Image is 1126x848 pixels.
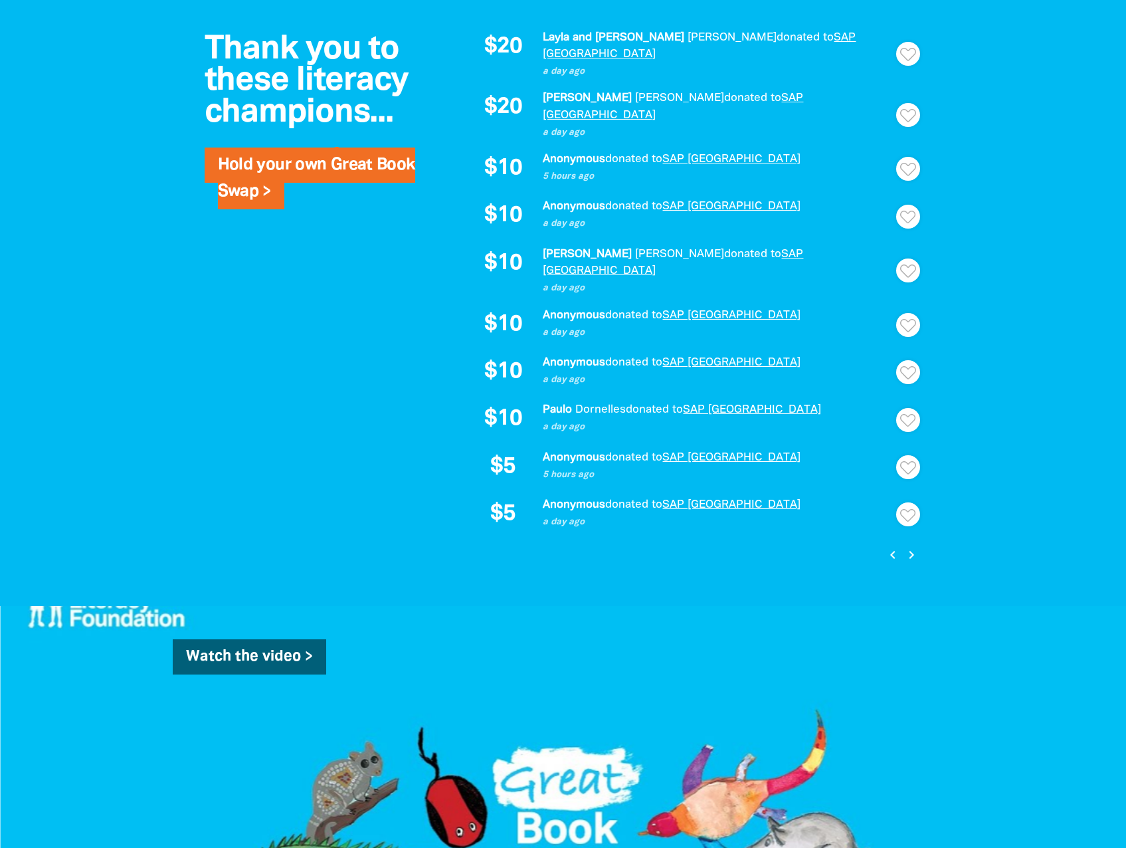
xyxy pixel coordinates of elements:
a: SAP [GEOGRAPHIC_DATA] [683,405,821,415]
div: Donation stream [470,29,908,554]
p: a day ago [543,65,891,78]
em: [PERSON_NAME] [635,93,724,103]
p: 5 hours ago [543,469,891,482]
em: Dornelles [575,405,626,415]
a: SAP [GEOGRAPHIC_DATA] [662,310,800,320]
em: [PERSON_NAME] [635,249,724,259]
i: chevron_left [885,547,901,563]
span: $5 [490,456,516,478]
span: donated to [605,358,662,368]
button: Next page [901,546,919,564]
em: Anonymous [543,453,605,463]
span: donated to [605,310,662,320]
a: SAP [GEOGRAPHIC_DATA] [662,453,800,463]
a: SAP [GEOGRAPHIC_DATA] [662,500,800,510]
span: $10 [484,253,522,275]
em: Anonymous [543,201,605,211]
span: donated to [777,33,834,43]
span: $10 [484,205,522,227]
span: donated to [724,93,781,103]
p: a day ago [543,373,891,387]
p: a day ago [543,326,891,340]
span: Thank you to these literacy champions... [205,34,409,128]
a: Watch the video > [173,639,326,675]
p: a day ago [543,282,891,295]
a: SAP [GEOGRAPHIC_DATA] [543,93,803,120]
em: Layla and [PERSON_NAME] [543,33,684,43]
span: donated to [605,154,662,164]
a: Hold your own Great Book Swap > [218,158,415,199]
em: [PERSON_NAME] [543,93,632,103]
button: Previous page [884,546,901,564]
span: $5 [490,503,516,526]
span: $10 [484,158,522,180]
p: a day ago [543,126,891,140]
em: Paulo [543,405,572,415]
span: $10 [484,361,522,383]
i: chevron_right [903,547,919,563]
em: [PERSON_NAME] [543,249,632,259]
p: 5 hours ago [543,170,891,183]
em: Anonymous [543,358,605,368]
p: a day ago [543,516,891,529]
a: SAP [GEOGRAPHIC_DATA] [662,154,800,164]
span: $10 [484,314,522,336]
span: donated to [605,453,662,463]
span: donated to [605,201,662,211]
span: $10 [484,408,522,431]
p: a day ago [543,217,891,231]
em: Anonymous [543,500,605,510]
em: [PERSON_NAME] [688,33,777,43]
span: $20 [484,96,522,119]
span: donated to [605,500,662,510]
div: Paginated content [470,29,908,554]
span: donated to [626,405,683,415]
span: $20 [484,36,522,58]
em: Anonymous [543,154,605,164]
em: Anonymous [543,310,605,320]
a: SAP [GEOGRAPHIC_DATA] [662,201,800,211]
span: donated to [724,249,781,259]
p: a day ago [543,421,891,434]
a: SAP [GEOGRAPHIC_DATA] [662,358,800,368]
